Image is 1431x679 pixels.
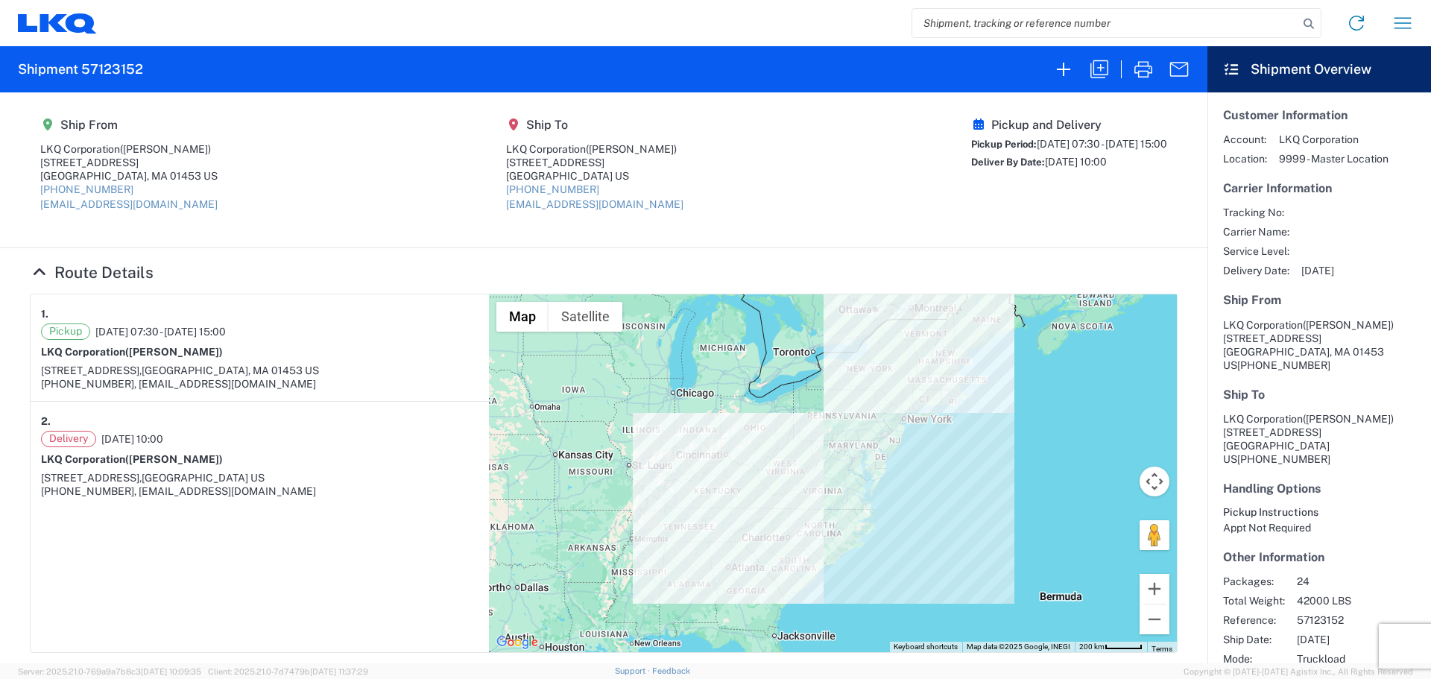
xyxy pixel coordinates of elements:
[1075,642,1147,652] button: Map Scale: 200 km per 47 pixels
[40,142,218,156] div: LKQ Corporation
[41,431,96,447] span: Delivery
[1223,412,1415,466] address: [GEOGRAPHIC_DATA] US
[1223,388,1415,402] h5: Ship To
[1223,521,1415,534] div: Appt Not Required
[1223,108,1415,122] h5: Customer Information
[1223,264,1289,277] span: Delivery Date:
[40,198,218,210] a: [EMAIL_ADDRESS][DOMAIN_NAME]
[586,143,677,155] span: ([PERSON_NAME])
[30,263,154,282] a: Hide Details
[1207,46,1431,92] header: Shipment Overview
[40,118,218,132] h5: Ship From
[142,364,319,376] span: [GEOGRAPHIC_DATA], MA 01453 US
[1079,642,1105,651] span: 200 km
[1223,225,1289,239] span: Carrier Name:
[493,633,542,652] img: Google
[1279,133,1389,146] span: LKQ Corporation
[1303,319,1394,331] span: ([PERSON_NAME])
[1223,318,1415,372] address: [GEOGRAPHIC_DATA], MA 01453 US
[652,666,690,675] a: Feedback
[1223,652,1285,666] span: Mode:
[496,302,549,332] button: Show street map
[125,453,223,465] span: ([PERSON_NAME])
[1223,413,1394,438] span: LKQ Corporation [STREET_ADDRESS]
[41,484,478,498] div: [PHONE_NUMBER], [EMAIL_ADDRESS][DOMAIN_NAME]
[1223,133,1267,146] span: Account:
[506,198,683,210] a: [EMAIL_ADDRESS][DOMAIN_NAME]
[971,139,1037,150] span: Pickup Period:
[1223,613,1285,627] span: Reference:
[142,472,265,484] span: [GEOGRAPHIC_DATA] US
[41,346,223,358] strong: LKQ Corporation
[40,183,133,195] a: [PHONE_NUMBER]
[971,157,1045,168] span: Deliver By Date:
[41,472,142,484] span: [STREET_ADDRESS],
[1297,652,1424,666] span: Truckload
[1223,550,1415,564] h5: Other Information
[506,118,683,132] h5: Ship To
[125,346,223,358] span: ([PERSON_NAME])
[1297,575,1424,588] span: 24
[41,364,142,376] span: [STREET_ADDRESS],
[615,666,652,675] a: Support
[1152,645,1172,653] a: Terms
[1140,574,1169,604] button: Zoom in
[1237,453,1330,465] span: [PHONE_NUMBER]
[1223,594,1285,607] span: Total Weight:
[41,323,90,340] span: Pickup
[1297,613,1424,627] span: 57123152
[208,667,368,676] span: Client: 2025.21.0-7d7479b
[493,633,542,652] a: Open this area in Google Maps (opens a new window)
[1279,152,1389,165] span: 9999 - Master Location
[310,667,368,676] span: [DATE] 11:37:29
[1223,152,1267,165] span: Location:
[912,9,1298,37] input: Shipment, tracking or reference number
[506,156,683,169] div: [STREET_ADDRESS]
[41,377,478,391] div: [PHONE_NUMBER], [EMAIL_ADDRESS][DOMAIN_NAME]
[1223,206,1289,219] span: Tracking No:
[1223,181,1415,195] h5: Carrier Information
[95,325,226,338] span: [DATE] 07:30 - [DATE] 15:00
[1303,413,1394,425] span: ([PERSON_NAME])
[120,143,211,155] span: ([PERSON_NAME])
[40,156,218,169] div: [STREET_ADDRESS]
[971,118,1167,132] h5: Pickup and Delivery
[1140,467,1169,496] button: Map camera controls
[1297,633,1424,646] span: [DATE]
[1184,665,1413,678] span: Copyright © [DATE]-[DATE] Agistix Inc., All Rights Reserved
[506,169,683,183] div: [GEOGRAPHIC_DATA] US
[1223,633,1285,646] span: Ship Date:
[894,642,958,652] button: Keyboard shortcuts
[1223,332,1321,344] span: [STREET_ADDRESS]
[1223,506,1415,519] h6: Pickup Instructions
[1223,481,1415,496] h5: Handling Options
[1037,138,1167,150] span: [DATE] 07:30 - [DATE] 15:00
[1140,604,1169,634] button: Zoom out
[967,642,1070,651] span: Map data ©2025 Google, INEGI
[41,453,223,465] strong: LKQ Corporation
[506,183,599,195] a: [PHONE_NUMBER]
[1223,293,1415,307] h5: Ship From
[506,142,683,156] div: LKQ Corporation
[18,667,201,676] span: Server: 2025.21.0-769a9a7b8c3
[1045,156,1107,168] span: [DATE] 10:00
[101,432,163,446] span: [DATE] 10:00
[1140,520,1169,550] button: Drag Pegman onto the map to open Street View
[1223,319,1303,331] span: LKQ Corporation
[1297,594,1424,607] span: 42000 LBS
[1301,264,1334,277] span: [DATE]
[1237,359,1330,371] span: [PHONE_NUMBER]
[549,302,622,332] button: Show satellite imagery
[41,412,51,431] strong: 2.
[18,60,143,78] h2: Shipment 57123152
[1223,575,1285,588] span: Packages:
[141,667,201,676] span: [DATE] 10:09:35
[1223,244,1289,258] span: Service Level:
[40,169,218,183] div: [GEOGRAPHIC_DATA], MA 01453 US
[41,305,48,323] strong: 1.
